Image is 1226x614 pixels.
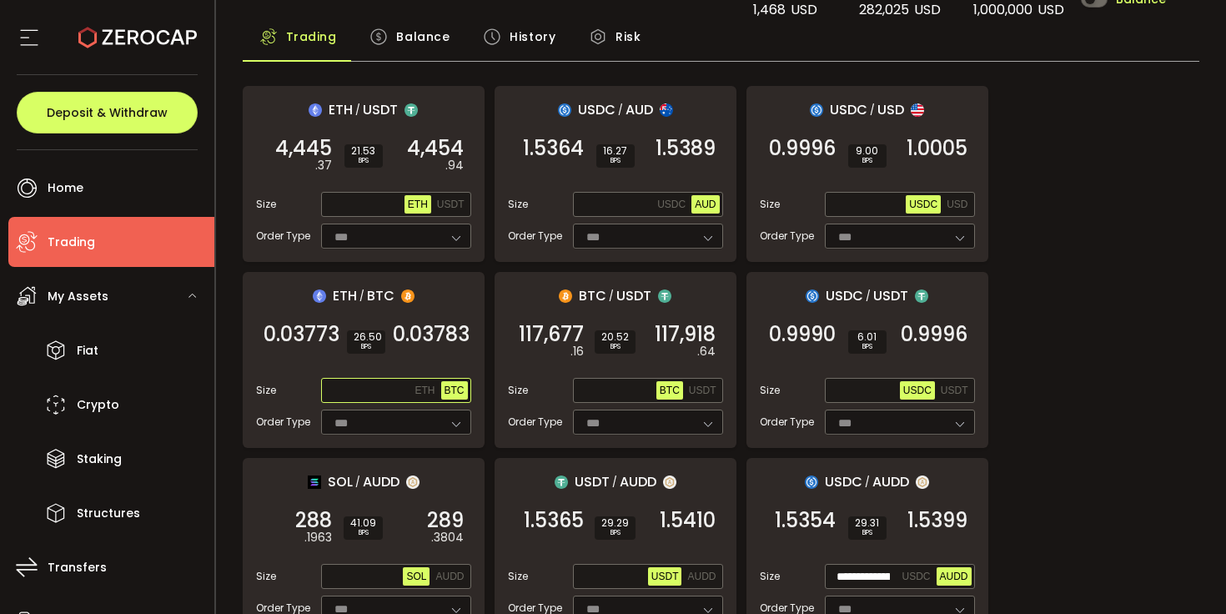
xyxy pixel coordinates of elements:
span: Size [760,383,780,398]
span: Order Type [256,415,310,430]
span: BTC [445,385,465,396]
span: 289 [427,512,464,529]
span: ETH [408,199,428,210]
img: zuPXiwguUFiBOIQyqLOiXsnnNitlx7q4LCwEbLHADjIpTka+Lip0HH8D0VTrd02z+wEAAAAASUVORK5CYII= [663,476,676,489]
img: usd_portfolio.svg [911,103,924,117]
span: 9.00 [855,146,880,156]
span: USDT [363,99,398,120]
span: Trading [286,20,337,53]
span: ETH [329,99,353,120]
span: 4,445 [275,140,332,157]
img: usdc_portfolio.svg [805,476,818,489]
em: / [355,475,360,490]
span: USDC [825,471,862,492]
span: 4,454 [407,140,464,157]
span: Balance [396,20,450,53]
span: 1.5399 [907,512,967,529]
button: SOL [403,567,430,586]
i: BPS [350,528,376,538]
iframe: Chat Widget [1143,534,1226,614]
span: 20.52 [601,332,629,342]
span: AUDD [940,571,968,582]
span: BTC [579,285,606,306]
span: Deposit & Withdraw [47,107,168,118]
button: BTC [656,381,683,400]
span: 1.5364 [523,140,584,157]
em: .64 [697,343,716,360]
span: Staking [77,447,122,471]
span: Risk [616,20,641,53]
img: btc_portfolio.svg [401,289,415,303]
span: Order Type [508,229,562,244]
img: usdt_portfolio.svg [658,289,671,303]
span: Trading [48,230,95,254]
i: BPS [855,156,880,166]
span: USDT [616,285,651,306]
i: BPS [855,528,880,538]
img: usdc_portfolio.svg [806,289,819,303]
span: Size [256,197,276,212]
i: BPS [354,342,379,352]
em: .3804 [431,529,464,546]
span: Structures [77,501,140,526]
img: btc_portfolio.svg [559,289,572,303]
span: USDC [657,199,686,210]
em: .94 [445,157,464,174]
span: USDC [909,199,937,210]
span: Size [508,383,528,398]
span: SOL [328,471,353,492]
span: USDC [578,99,616,120]
span: AUD [626,99,653,120]
span: AUDD [620,471,656,492]
span: My Assets [48,284,108,309]
i: BPS [601,528,629,538]
span: USDT [873,285,908,306]
em: / [866,289,871,304]
span: Size [508,197,528,212]
span: 1.5354 [775,512,836,529]
em: / [865,475,870,490]
span: USDC [902,571,930,582]
span: 0.9996 [901,326,967,343]
span: USDC [903,385,932,396]
button: USDT [937,381,972,400]
img: usdt_portfolio.svg [404,103,418,117]
img: usdt_portfolio.svg [915,289,928,303]
span: 6.01 [855,332,880,342]
button: AUDD [684,567,719,586]
span: 117,677 [519,326,584,343]
span: AUD [695,199,716,210]
span: AUDD [687,571,716,582]
span: Size [256,383,276,398]
span: 1.0005 [907,140,967,157]
button: USDC [906,195,941,214]
button: USD [943,195,971,214]
img: sol_portfolio.png [308,476,321,489]
span: SOL [406,571,426,582]
button: USDT [686,381,720,400]
em: .37 [315,157,332,174]
span: ETH [333,285,357,306]
span: 0.03783 [393,326,470,343]
span: 0.03773 [264,326,339,343]
span: Transfers [48,556,107,580]
button: ETH [412,381,439,400]
span: Size [760,569,780,584]
em: .16 [570,343,584,360]
img: usdt_portfolio.svg [555,476,568,489]
span: 16.27 [603,146,628,156]
span: 29.29 [601,518,629,528]
span: 0.9996 [769,140,836,157]
span: ETH [415,385,435,396]
span: USDT [651,571,679,582]
span: Crypto [77,393,119,417]
span: BTC [367,285,394,306]
i: BPS [855,342,880,352]
span: Order Type [760,415,814,430]
span: 1.5389 [656,140,716,157]
span: USDT [575,471,610,492]
button: BTC [441,381,468,400]
span: AUDD [435,571,464,582]
img: usdc_portfolio.svg [810,103,823,117]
